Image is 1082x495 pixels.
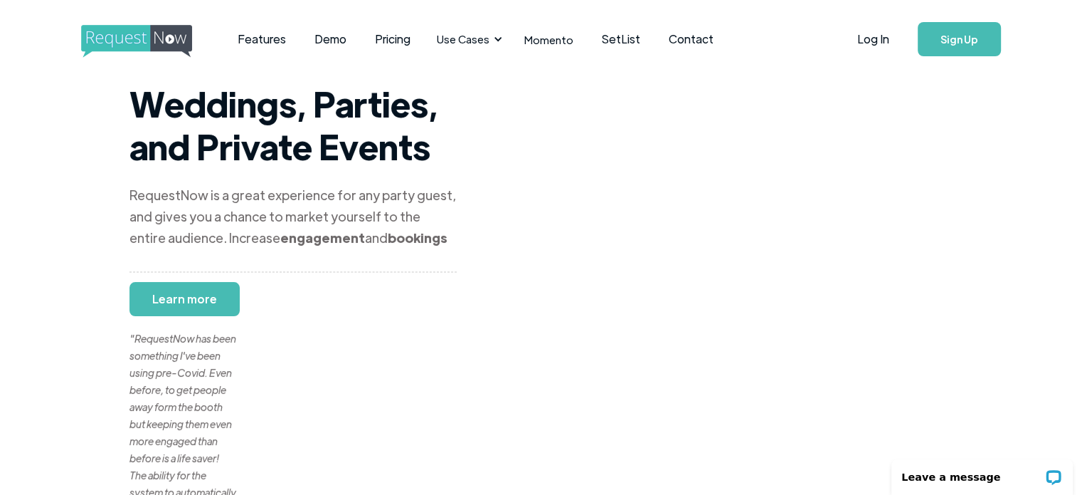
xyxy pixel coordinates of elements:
a: Demo [300,17,361,61]
a: Contact [654,17,728,61]
a: Pricing [361,17,425,61]
a: Sign Up [918,22,1001,56]
a: Momento [510,19,588,61]
strong: bookings [388,229,447,246]
a: Log In [843,14,903,64]
a: home [81,25,188,53]
a: Features [223,17,300,61]
div: Use Cases [428,17,506,61]
strong: engagement [280,229,365,246]
a: Learn more [129,282,240,316]
div: Use Cases [437,31,489,47]
a: SetList [588,17,654,61]
div: RequestNow is a great experience for any party guest, and gives you a chance to market yourself t... [129,184,457,249]
iframe: LiveChat chat widget [882,450,1082,495]
strong: Weddings, Parties, and Private Events [129,81,438,168]
img: requestnow logo [81,25,218,58]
